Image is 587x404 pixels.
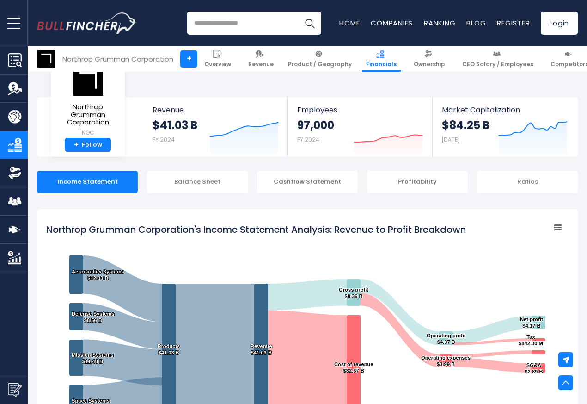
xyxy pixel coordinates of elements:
small: [DATE] [442,136,459,143]
span: CEO Salary / Employees [462,61,533,68]
a: Revenue [244,46,278,72]
text: Operating expenses $3.99 B [421,355,471,367]
strong: $84.25 B [442,118,489,132]
img: Ownership [8,166,22,180]
small: FY 2024 [153,136,175,143]
small: NOC [58,129,117,137]
text: Gross profit $8.36 B [339,287,368,299]
span: Market Capitalization [442,106,568,114]
a: Product / Geography [284,46,356,72]
a: Overview [200,46,235,72]
span: Financials [366,61,397,68]
div: Ratios [477,171,578,193]
text: Operating profit $4.37 B [427,333,466,345]
span: Employees [297,106,422,114]
a: +Follow [65,138,111,152]
text: Cost of revenue $32.67 B [334,361,373,373]
a: Employees 97,000 FY 2024 [288,97,432,157]
a: Ranking [424,18,455,28]
a: Revenue $41.03 B FY 2024 [143,97,288,157]
span: Overview [204,61,231,68]
text: Revenue $41.03 B [251,343,272,355]
span: Revenue [153,106,279,114]
text: Products $41.03 B [158,343,180,355]
text: Tax $842.00 M [519,334,543,346]
text: Net profit $4.17 B [520,317,543,329]
text: Defense Systems $8.56 B [72,311,115,323]
a: + [180,50,197,68]
img: Bullfincher logo [37,12,137,34]
a: Register [497,18,530,28]
a: Home [339,18,360,28]
button: Search [298,12,321,35]
a: Blog [466,18,486,28]
strong: + [74,141,79,149]
a: Companies [371,18,413,28]
div: Balance Sheet [147,171,248,193]
small: FY 2024 [297,136,319,143]
div: Income Statement [37,171,138,193]
strong: $41.03 B [153,118,197,132]
a: CEO Salary / Employees [458,46,538,72]
span: Northrop Grumman Corporation [58,103,117,126]
text: SG&A $2.89 B [525,362,543,374]
div: Profitability [367,171,468,193]
a: Northrop Grumman Corporation NOC [58,65,118,138]
div: Northrop Grumman Corporation [62,54,173,64]
span: Revenue [248,61,274,68]
img: NOC logo [37,50,55,68]
a: Login [541,12,578,35]
a: Ownership [410,46,449,72]
strong: 97,000 [297,118,334,132]
a: Go to homepage [37,12,136,34]
a: Market Capitalization $84.25 B [DATE] [433,97,577,157]
img: NOC logo [72,65,104,96]
text: Mission Systems $11.40 B [72,352,114,364]
div: Cashflow Statement [257,171,358,193]
span: Product / Geography [288,61,352,68]
span: Ownership [414,61,445,68]
tspan: Northrop Grumman Corporation's Income Statement Analysis: Revenue to Profit Breakdown [46,223,466,236]
text: Aeronautics Systems $12.03 B [72,269,124,281]
a: Financials [362,46,401,72]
